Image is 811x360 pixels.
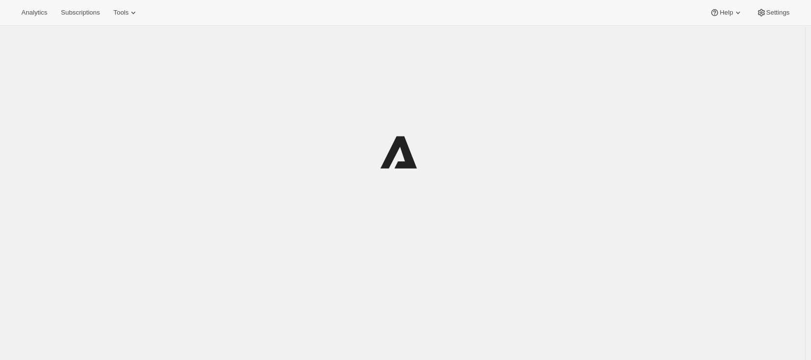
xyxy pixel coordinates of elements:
[16,6,53,19] button: Analytics
[766,9,790,17] span: Settings
[61,9,100,17] span: Subscriptions
[55,6,106,19] button: Subscriptions
[108,6,144,19] button: Tools
[21,9,47,17] span: Analytics
[720,9,733,17] span: Help
[751,6,795,19] button: Settings
[113,9,128,17] span: Tools
[704,6,748,19] button: Help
